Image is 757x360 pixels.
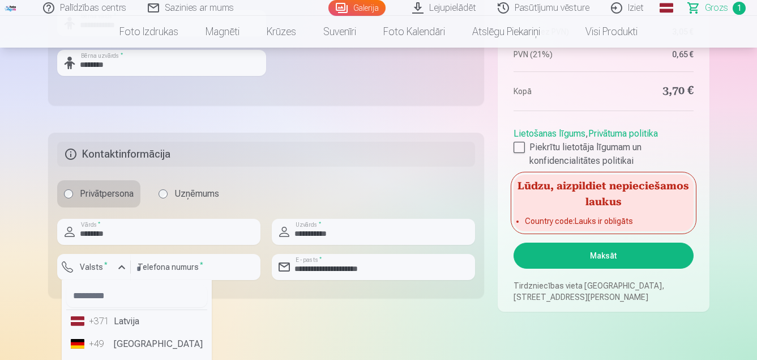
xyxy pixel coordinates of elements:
dt: Kopā [514,83,598,99]
span: 1 [733,2,746,15]
a: Magnēti [192,16,253,48]
a: Suvenīri [310,16,370,48]
button: Maksāt [514,243,693,269]
span: Grozs [705,1,728,15]
div: +49 [89,337,112,351]
li: Latvija [66,310,207,333]
div: +371 [89,315,112,328]
a: Foto kalendāri [370,16,459,48]
h5: Lūdzu, aizpildiet nepieciešamos laukus [514,175,693,211]
div: , [514,122,693,168]
a: Privātuma politika [588,128,658,139]
dd: 0,65 € [609,49,694,60]
label: Uzņēmums [152,180,226,207]
li: Country code : Lauks ir obligāts [525,215,682,227]
div: Lauks ir obligāts [57,280,131,289]
a: Foto izdrukas [106,16,192,48]
a: Lietošanas līgums [514,128,585,139]
dt: PVN (21%) [514,49,598,60]
label: Privātpersona [57,180,140,207]
a: Visi produkti [554,16,651,48]
input: Privātpersona [64,189,73,198]
label: Valsts [75,261,112,273]
img: /fa3 [5,5,17,11]
a: Atslēgu piekariņi [459,16,554,48]
dd: 3,70 € [609,83,694,99]
label: Piekrītu lietotāja līgumam un konfidencialitātes politikai [514,141,693,168]
a: Krūzes [253,16,310,48]
p: Tirdzniecības vieta [GEOGRAPHIC_DATA], [STREET_ADDRESS][PERSON_NAME] [514,280,693,303]
input: Uzņēmums [159,189,168,198]
button: Valsts* [57,254,131,280]
h5: Kontaktinformācija [57,142,476,167]
li: [GEOGRAPHIC_DATA] [66,333,207,355]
